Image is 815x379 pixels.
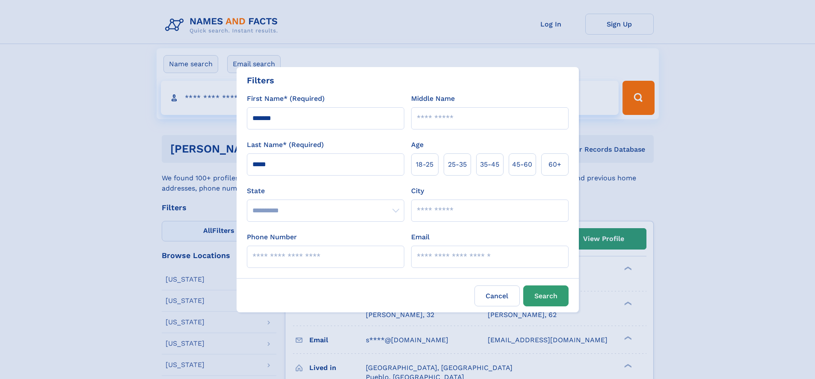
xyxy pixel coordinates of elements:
[411,94,455,104] label: Middle Name
[247,140,324,150] label: Last Name* (Required)
[247,94,325,104] label: First Name* (Required)
[411,186,424,196] label: City
[548,159,561,170] span: 60+
[247,232,297,242] label: Phone Number
[411,140,424,150] label: Age
[480,159,499,170] span: 35‑45
[523,285,569,306] button: Search
[448,159,467,170] span: 25‑35
[247,186,404,196] label: State
[411,232,430,242] label: Email
[474,285,520,306] label: Cancel
[416,159,433,170] span: 18‑25
[247,74,274,87] div: Filters
[512,159,532,170] span: 45‑60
